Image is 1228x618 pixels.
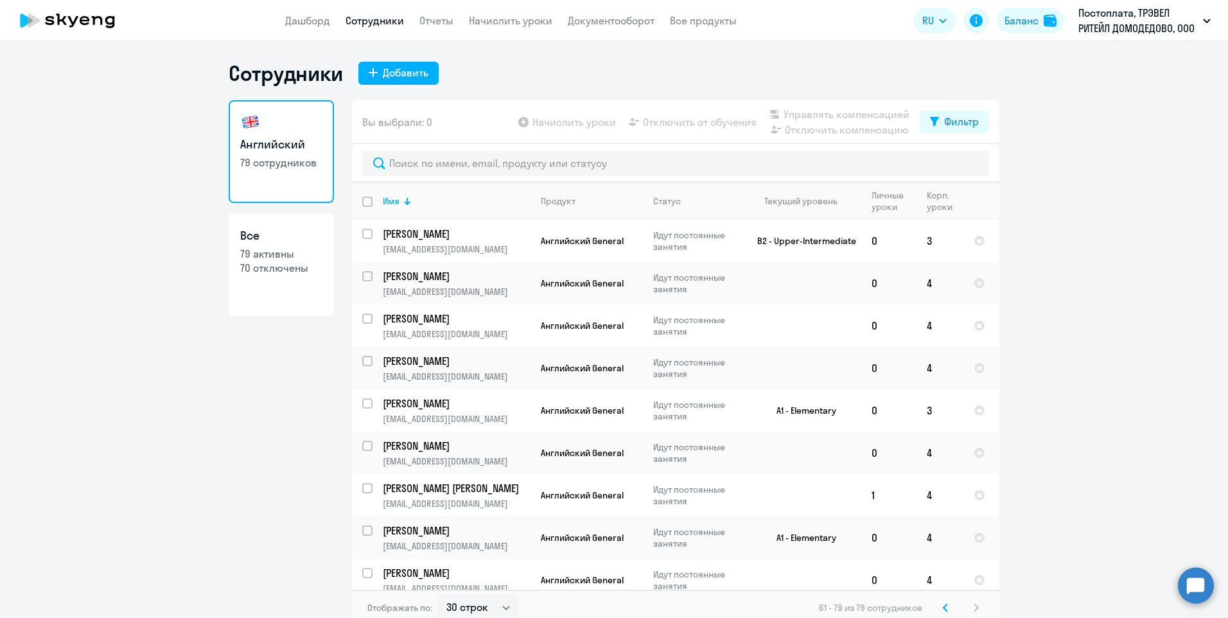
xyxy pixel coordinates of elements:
span: Английский General [541,574,624,586]
td: 3 [917,220,963,262]
p: [EMAIL_ADDRESS][DOMAIN_NAME] [383,243,530,255]
a: [PERSON_NAME] [PERSON_NAME] [383,481,530,495]
p: Идут постоянные занятия [653,526,741,549]
a: [PERSON_NAME] [383,269,530,283]
span: Английский General [541,405,624,416]
div: Корп. уроки [927,190,963,213]
span: Английский General [541,235,624,247]
a: Начислить уроки [469,14,552,27]
a: Документооборот [568,14,654,27]
input: Поиск по имени, email, продукту или статусу [362,150,989,176]
span: Английский General [541,278,624,289]
p: [PERSON_NAME] [383,566,528,580]
div: Продукт [541,195,575,207]
td: 0 [861,220,917,262]
h1: Сотрудники [229,60,343,86]
p: [PERSON_NAME] [383,524,528,538]
p: [PERSON_NAME] [PERSON_NAME] [383,481,528,495]
td: 4 [917,516,963,559]
div: Корп. уроки [927,190,952,213]
span: Английский General [541,320,624,331]
a: [PERSON_NAME] [383,312,530,326]
p: [PERSON_NAME] [383,269,528,283]
p: [EMAIL_ADDRESS][DOMAIN_NAME] [383,455,530,467]
p: Идут постоянные занятия [653,357,741,380]
div: Статус [653,195,681,207]
td: 1 [861,474,917,516]
div: Имя [383,195,530,207]
td: 4 [917,474,963,516]
p: Идут постоянные занятия [653,229,741,252]
p: [EMAIL_ADDRESS][DOMAIN_NAME] [383,371,530,382]
div: Текущий уровень [764,195,838,207]
td: 0 [861,389,917,432]
div: Личные уроки [872,190,916,213]
td: A1 - Elementary [742,389,861,432]
button: Балансbalance [997,8,1064,33]
p: Идут постоянные занятия [653,399,741,422]
a: [PERSON_NAME] [383,227,530,241]
div: Продукт [541,195,642,207]
p: Идут постоянные занятия [653,272,741,295]
p: Идут постоянные занятия [653,569,741,592]
p: 79 сотрудников [240,155,322,170]
img: balance [1044,14,1057,27]
div: Имя [383,195,399,207]
span: 61 - 79 из 79 сотрудников [819,602,922,614]
a: [PERSON_NAME] [383,439,530,453]
p: [EMAIL_ADDRESS][DOMAIN_NAME] [383,328,530,340]
a: Все79 активны70 отключены [229,213,334,316]
p: [EMAIL_ADDRESS][DOMAIN_NAME] [383,498,530,509]
a: [PERSON_NAME] [383,396,530,411]
a: Английский79 сотрудников [229,100,334,203]
td: 4 [917,559,963,601]
div: Фильтр [944,114,979,129]
img: english [240,112,261,132]
a: [PERSON_NAME] [383,566,530,580]
td: 0 [861,305,917,347]
h3: Все [240,227,322,244]
span: Английский General [541,362,624,374]
p: [PERSON_NAME] [383,227,528,241]
td: 0 [861,432,917,474]
p: [PERSON_NAME] [383,354,528,368]
a: Отчеты [419,14,453,27]
td: B2 - Upper-Intermediate [742,220,861,262]
td: 4 [917,305,963,347]
span: RU [922,13,934,28]
p: [EMAIL_ADDRESS][DOMAIN_NAME] [383,286,530,297]
span: Отображать по: [367,602,432,614]
td: 4 [917,262,963,305]
p: [EMAIL_ADDRESS][DOMAIN_NAME] [383,540,530,552]
td: 0 [861,347,917,389]
td: 3 [917,389,963,432]
td: 0 [861,559,917,601]
td: 4 [917,347,963,389]
p: [PERSON_NAME] [383,396,528,411]
p: [PERSON_NAME] [383,312,528,326]
p: Идут постоянные занятия [653,484,741,507]
td: A1 - Elementary [742,516,861,559]
p: Идут постоянные занятия [653,314,741,337]
a: Дашборд [285,14,330,27]
p: [EMAIL_ADDRESS][DOMAIN_NAME] [383,583,530,594]
h3: Английский [240,136,322,153]
span: Английский General [541,532,624,543]
span: Вы выбрали: 0 [362,114,432,130]
p: [EMAIL_ADDRESS][DOMAIN_NAME] [383,413,530,425]
p: Идут постоянные занятия [653,441,741,464]
a: [PERSON_NAME] [383,354,530,368]
td: 0 [861,516,917,559]
div: Текущий уровень [752,195,861,207]
div: Баланс [1004,13,1039,28]
a: [PERSON_NAME] [383,524,530,538]
p: Постоплата, ТРЭВЕЛ РИТЕЙЛ ДОМОДЕДОВО, ООО [1078,5,1198,36]
button: RU [913,8,956,33]
a: Сотрудники [346,14,404,27]
p: 79 активны [240,247,322,261]
button: Постоплата, ТРЭВЕЛ РИТЕЙЛ ДОМОДЕДОВО, ООО [1072,5,1217,36]
div: Личные уроки [872,190,904,213]
td: 4 [917,432,963,474]
span: Английский General [541,447,624,459]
